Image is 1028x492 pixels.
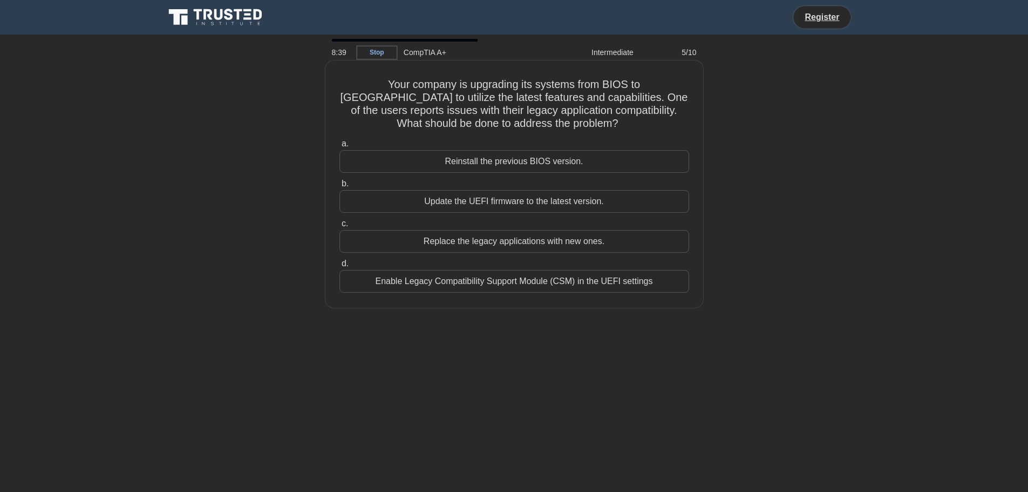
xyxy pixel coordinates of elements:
div: Reinstall the previous BIOS version. [339,150,689,173]
h5: Your company is upgrading its systems from BIOS to [GEOGRAPHIC_DATA] to utilize the latest featur... [338,78,690,131]
div: Intermediate [546,42,640,63]
div: Enable Legacy Compatibility Support Module (CSM) in the UEFI settings [339,270,689,293]
span: b. [342,179,349,188]
div: 8:39 [325,42,357,63]
a: Stop [357,46,397,59]
div: Update the UEFI firmware to the latest version. [339,190,689,213]
span: d. [342,259,349,268]
div: Replace the legacy applications with new ones. [339,230,689,253]
div: CompTIA A+ [397,42,546,63]
a: Register [798,10,846,24]
div: 5/10 [640,42,703,63]
span: c. [342,219,348,228]
span: a. [342,139,349,148]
